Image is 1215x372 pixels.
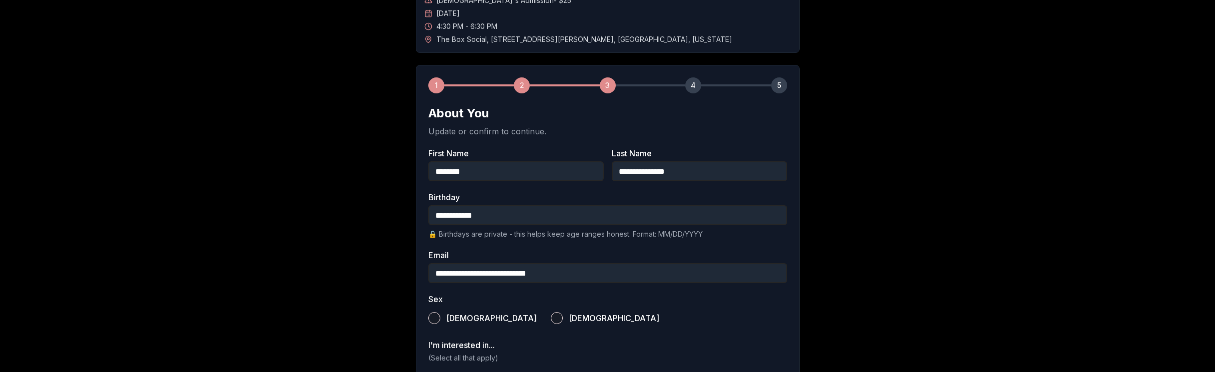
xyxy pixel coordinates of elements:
[600,77,616,93] div: 3
[428,125,787,137] p: Update or confirm to continue.
[436,8,460,18] span: [DATE]
[428,229,787,239] p: 🔒 Birthdays are private - this helps keep age ranges honest. Format: MM/DD/YYYY
[514,77,530,93] div: 2
[569,314,659,322] span: [DEMOGRAPHIC_DATA]
[428,149,604,157] label: First Name
[428,251,787,259] label: Email
[428,341,787,349] label: I'm interested in...
[436,34,732,44] span: The Box Social , [STREET_ADDRESS][PERSON_NAME] , [GEOGRAPHIC_DATA] , [US_STATE]
[428,77,444,93] div: 1
[428,312,440,324] button: [DEMOGRAPHIC_DATA]
[428,295,787,303] label: Sex
[428,105,787,121] h2: About You
[771,77,787,93] div: 5
[551,312,563,324] button: [DEMOGRAPHIC_DATA]
[428,193,787,201] label: Birthday
[436,21,497,31] span: 4:30 PM - 6:30 PM
[446,314,537,322] span: [DEMOGRAPHIC_DATA]
[612,149,787,157] label: Last Name
[428,353,787,363] p: (Select all that apply)
[685,77,701,93] div: 4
